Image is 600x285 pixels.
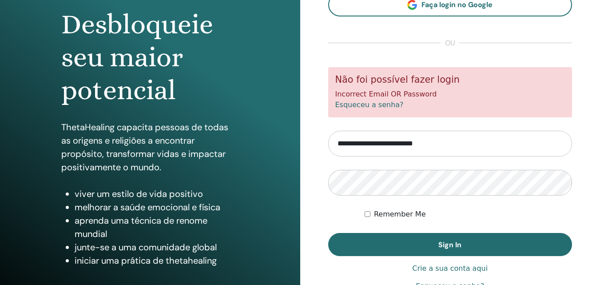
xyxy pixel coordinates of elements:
[61,8,239,107] h1: Desbloqueie seu maior potencial
[75,241,239,254] li: junte-se a uma comunidade global
[374,209,426,220] label: Remember Me
[75,187,239,201] li: viver um estilo de vida positivo
[412,263,488,274] a: Crie a sua conta aqui
[335,74,565,85] h5: Não foi possível fazer login
[75,201,239,214] li: melhorar a saúde emocional e física
[75,214,239,241] li: aprenda uma técnica de renome mundial
[328,67,572,117] div: Incorrect Email OR Password
[441,38,459,48] span: ou
[365,209,572,220] div: Keep me authenticated indefinitely or until I manually logout
[61,120,239,174] p: ThetaHealing capacita pessoas de todas as origens e religiões a encontrar propósito, transformar ...
[75,254,239,267] li: iniciar uma prática de thetahealing
[328,233,572,256] button: Sign In
[438,240,461,249] span: Sign In
[335,100,404,109] a: Esqueceu a senha?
